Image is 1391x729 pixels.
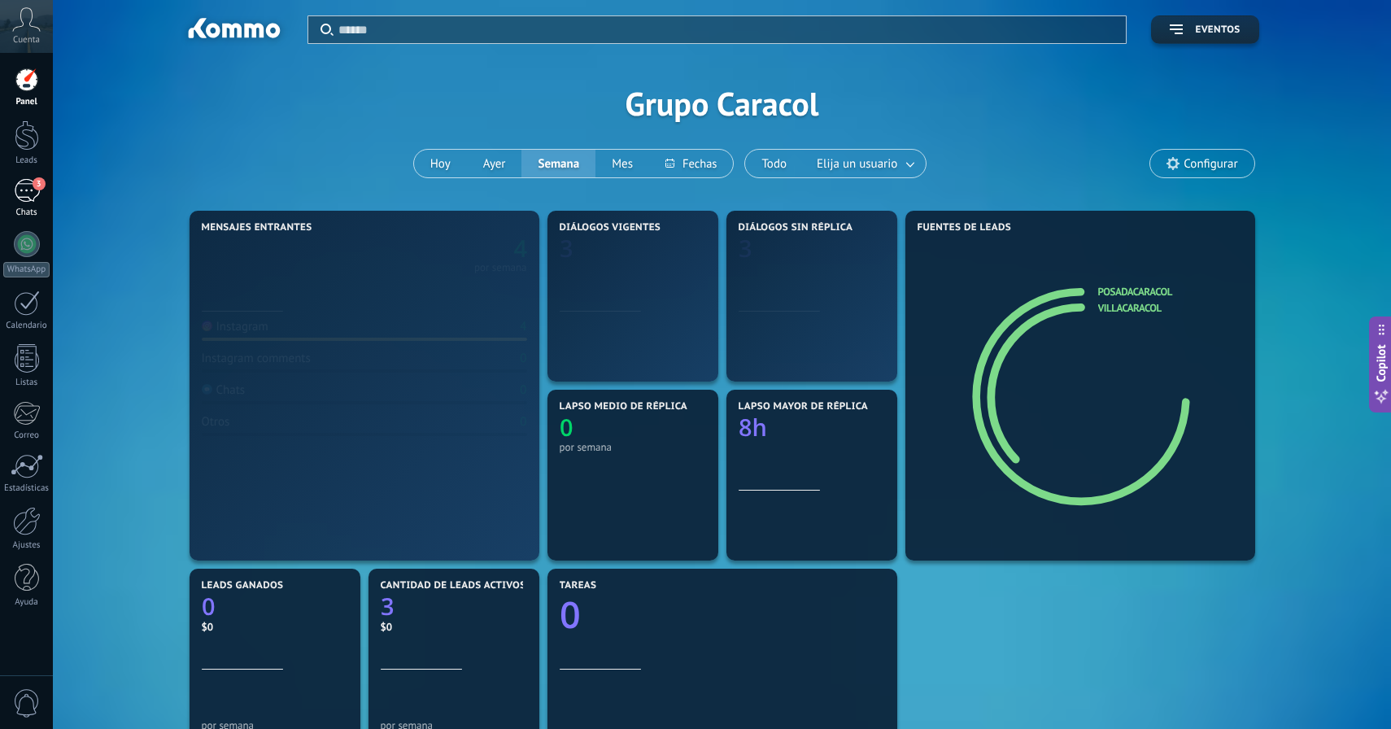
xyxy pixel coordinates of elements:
[3,378,50,388] div: Listas
[3,483,50,494] div: Estadísticas
[520,414,526,430] div: 0
[202,580,284,591] span: Leads ganados
[595,150,649,177] button: Mes
[202,321,212,331] img: Instagram
[560,412,573,443] text: 0
[202,414,230,430] div: Otros
[739,412,767,443] text: 8h
[3,540,50,551] div: Ajustes
[560,361,706,373] div: por semana
[414,150,467,177] button: Hoy
[739,233,752,264] text: 3
[513,233,527,264] text: 4
[521,150,595,177] button: Semana
[3,321,50,331] div: Calendario
[202,382,246,398] div: Chats
[1373,345,1389,382] span: Copilot
[474,264,527,272] div: por semana
[3,207,50,218] div: Chats
[1195,24,1240,36] span: Eventos
[1098,301,1162,315] a: villacaracol
[560,233,573,264] text: 3
[560,590,581,640] text: 0
[560,401,688,413] span: Lapso medio de réplica
[13,35,40,46] span: Cuenta
[3,155,50,166] div: Leads
[745,150,803,177] button: Todo
[3,262,50,277] div: WhatsApp
[560,441,706,453] div: por semana
[202,591,348,622] a: 0
[467,150,522,177] button: Ayer
[202,384,212,395] img: Chats
[202,222,312,234] span: Mensajes entrantes
[649,150,733,177] button: Fechas
[520,319,526,334] div: 4
[3,597,50,608] div: Ayuda
[381,580,526,591] span: Cantidad de leads activos
[739,412,885,443] a: 8h
[202,620,348,634] div: $0
[1184,157,1237,171] span: Configurar
[739,222,853,234] span: Diálogos sin réplica
[364,233,527,264] a: 4
[1151,15,1258,44] button: Eventos
[202,591,216,622] text: 0
[381,591,395,622] text: 3
[1098,285,1172,299] a: posadacaracol
[520,351,526,366] div: 0
[739,401,868,413] span: Lapso mayor de réplica
[381,591,527,622] a: 3
[813,153,900,175] span: Elija un usuario
[381,620,527,634] div: $0
[520,382,526,398] div: 0
[3,97,50,107] div: Panel
[33,177,46,190] span: 3
[560,580,597,591] span: Tareas
[560,222,661,234] span: Diálogos vigentes
[803,150,926,177] button: Elija un usuario
[202,319,268,334] div: Instagram
[739,361,885,373] div: por semana
[202,351,311,366] div: Instagram comments
[3,430,50,441] div: Correo
[560,590,885,640] a: 0
[918,222,1012,234] span: Fuentes de leads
